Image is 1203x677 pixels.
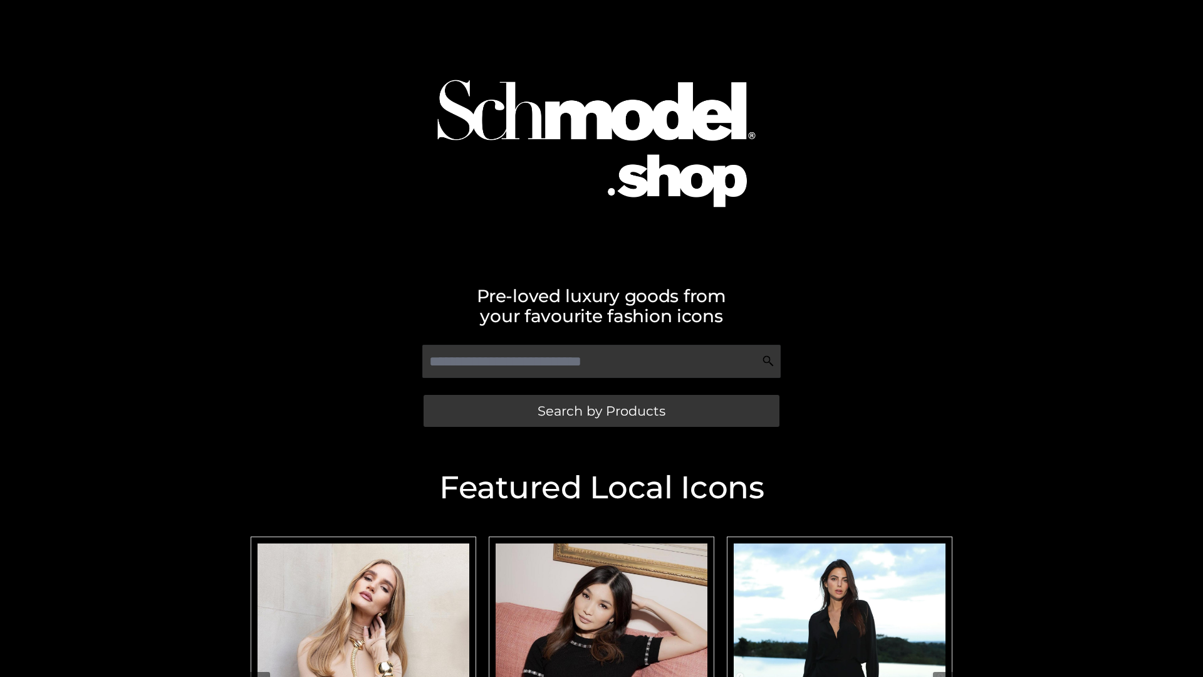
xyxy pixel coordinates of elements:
a: Search by Products [424,395,779,427]
span: Search by Products [538,404,665,417]
h2: Featured Local Icons​ [244,472,959,503]
img: Search Icon [762,355,774,367]
h2: Pre-loved luxury goods from your favourite fashion icons [244,286,959,326]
